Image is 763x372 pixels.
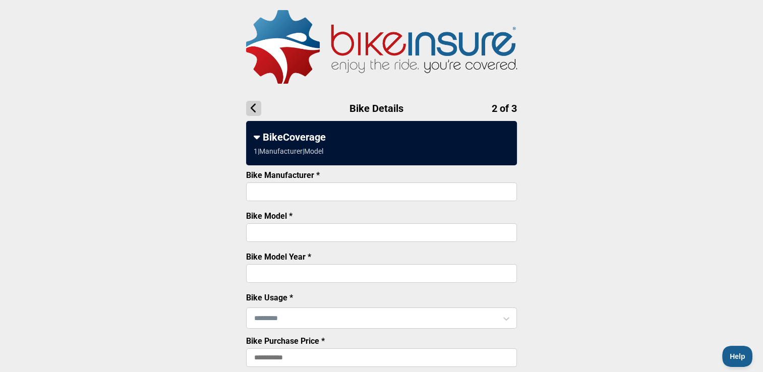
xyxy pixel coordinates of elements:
label: Bike Usage * [246,293,293,302]
label: Bike Manufacturer * [246,170,320,180]
label: Bike Purchase Price * [246,336,325,346]
iframe: Toggle Customer Support [722,346,753,367]
h1: Bike Details [246,101,517,116]
div: BikeCoverage [254,131,509,143]
span: 2 of 3 [492,102,517,114]
label: Bike Model Year * [246,252,311,262]
label: Bike Model * [246,211,292,221]
div: 1 | Manufacturer | Model [254,147,323,155]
